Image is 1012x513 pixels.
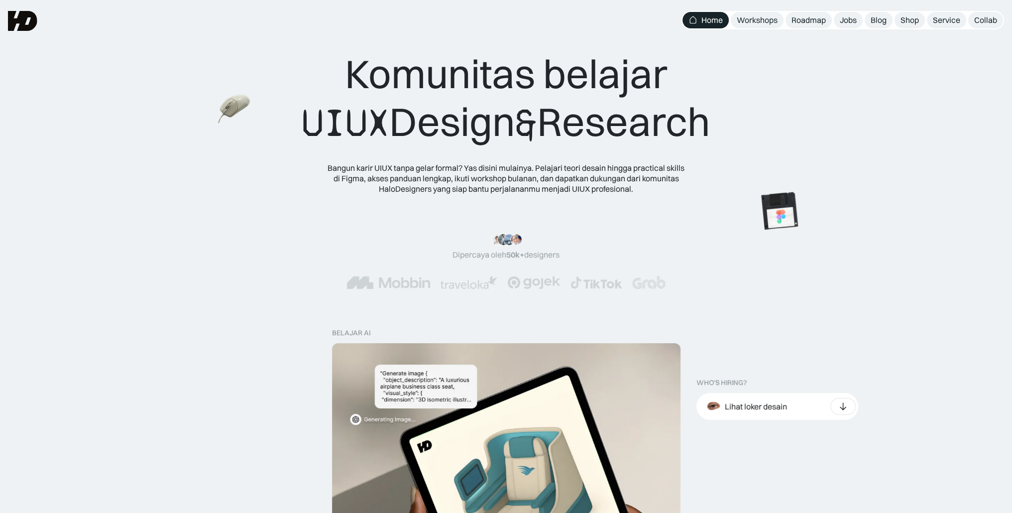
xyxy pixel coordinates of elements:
[786,12,832,28] a: Roadmap
[515,99,537,147] span: &
[927,12,966,28] a: Service
[974,15,997,25] div: Collab
[696,379,747,387] div: WHO’S HIRING?
[332,329,370,337] div: belajar ai
[933,15,960,25] div: Service
[302,50,710,147] div: Komunitas belajar Design Research
[791,15,826,25] div: Roadmap
[900,15,919,25] div: Shop
[895,12,925,28] a: Shop
[302,99,389,147] span: UIUX
[865,12,893,28] a: Blog
[725,401,787,412] div: Lihat loker desain
[731,12,784,28] a: Workshops
[506,250,524,259] span: 50k+
[840,15,857,25] div: Jobs
[701,15,723,25] div: Home
[682,12,729,28] a: Home
[968,12,1003,28] a: Collab
[737,15,778,25] div: Workshops
[834,12,863,28] a: Jobs
[327,163,685,194] div: Bangun karir UIUX tanpa gelar formal? Yas disini mulainya. Pelajari teori desain hingga practical...
[452,250,560,260] div: Dipercaya oleh designers
[871,15,887,25] div: Blog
